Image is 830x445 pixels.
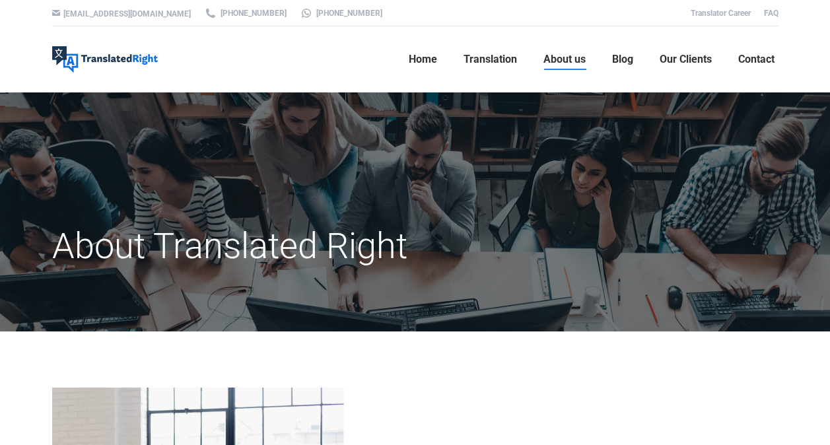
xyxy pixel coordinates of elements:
a: [PHONE_NUMBER] [204,7,287,19]
a: Translator Career [691,9,751,18]
span: About us [543,53,586,66]
a: Contact [734,38,778,81]
span: Our Clients [660,53,712,66]
span: Translation [464,53,517,66]
h1: About Translated Right [52,224,530,268]
a: [EMAIL_ADDRESS][DOMAIN_NAME] [63,9,191,18]
a: Home [405,38,441,81]
span: Blog [612,53,633,66]
a: FAQ [764,9,778,18]
span: Home [409,53,437,66]
a: [PHONE_NUMBER] [300,7,382,19]
span: Contact [738,53,775,66]
img: Translated Right [52,46,158,73]
a: Blog [608,38,637,81]
a: Translation [460,38,521,81]
a: About us [539,38,590,81]
a: Our Clients [656,38,716,81]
